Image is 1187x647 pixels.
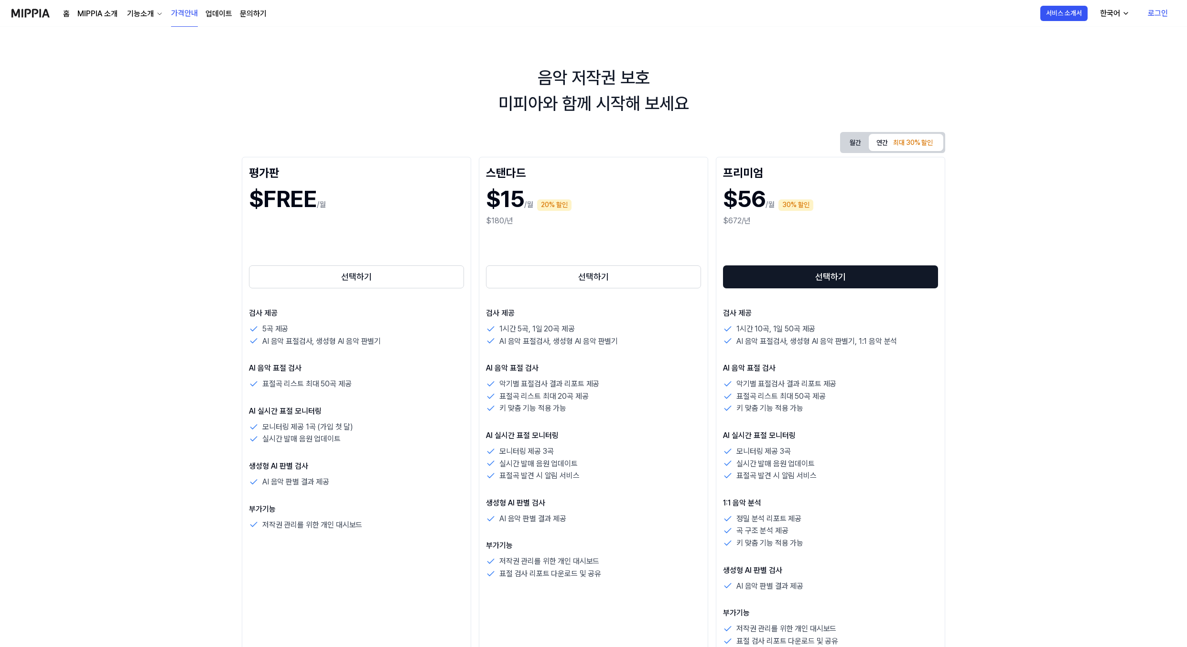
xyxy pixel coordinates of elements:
[537,199,572,211] div: 20% 할인
[524,199,533,210] p: /월
[736,390,825,403] p: 표절곡 리스트 최대 50곡 제공
[736,470,817,482] p: 표절곡 발견 시 알림 서비스
[842,135,869,150] button: 월간
[723,430,938,441] p: AI 실시간 표절 모니터링
[262,421,353,433] p: 모니터링 제공 1곡 (가입 첫 달)
[869,134,943,151] button: 연간
[486,497,701,509] p: 생성형 AI 판별 검사
[171,0,198,27] a: 가격안내
[125,8,163,20] button: 기능소개
[262,323,288,335] p: 5곡 제공
[499,555,599,568] p: 저작권 관리를 위한 개인 대시보드
[1092,4,1135,23] button: 한국어
[240,8,267,20] a: 문의하기
[486,263,701,290] a: 선택하기
[486,183,524,215] h1: $15
[499,458,578,470] p: 실시간 발매 음원 업데이트
[778,199,813,211] div: 30% 할인
[249,307,464,319] p: 검사 제공
[486,307,701,319] p: 검사 제공
[262,335,381,348] p: AI 음악 표절검사, 생성형 AI 음악 판별기
[486,430,701,441] p: AI 실시간 표절 모니터링
[249,461,464,472] p: 생성형 AI 판별 검사
[723,215,938,227] div: $672/년
[736,580,803,592] p: AI 음악 판별 결과 제공
[736,458,815,470] p: 실시간 발매 음원 업데이트
[736,378,836,390] p: 악기별 표절검사 결과 리포트 제공
[486,164,701,179] div: 스탠다드
[736,402,803,415] p: 키 맞춤 기능 적용 가능
[499,470,580,482] p: 표절곡 발견 시 알림 서비스
[723,164,938,179] div: 프리미엄
[249,263,464,290] a: 선택하기
[262,433,341,445] p: 실시간 발매 음원 업데이트
[499,402,566,415] p: 키 맞춤 기능 적용 가능
[723,607,938,619] p: 부가기능
[262,476,329,488] p: AI 음악 판별 결과 제공
[249,406,464,417] p: AI 실시간 표절 모니터링
[486,265,701,288] button: 선택하기
[499,390,588,403] p: 표절곡 리스트 최대 20곡 제공
[486,540,701,551] p: 부가기능
[736,445,790,458] p: 모니터링 제공 3곡
[499,513,566,525] p: AI 음악 판별 결과 제공
[1040,6,1088,21] button: 서비스 소개서
[63,8,70,20] a: 홈
[249,362,464,374] p: AI 음악 표절 검사
[205,8,232,20] a: 업데이트
[499,323,574,335] p: 1시간 5곡, 1일 20곡 제공
[249,183,317,215] h1: $FREE
[262,519,362,531] p: 저작권 관리를 위한 개인 대시보드
[736,335,897,348] p: AI 음악 표절검사, 생성형 AI 음악 판별기, 1:1 음악 분석
[249,504,464,515] p: 부가기능
[486,215,701,227] div: $180/년
[723,183,766,215] h1: $56
[499,568,601,580] p: 표절 검사 리포트 다운로드 및 공유
[486,362,701,374] p: AI 음악 표절 검사
[317,199,326,210] p: /월
[262,378,351,390] p: 표절곡 리스트 최대 50곡 제공
[723,307,938,319] p: 검사 제공
[723,565,938,576] p: 생성형 AI 판별 검사
[766,199,775,210] p: /월
[499,378,599,390] p: 악기별 표절검사 결과 리포트 제공
[736,623,836,635] p: 저작권 관리를 위한 개인 대시보드
[723,265,938,288] button: 선택하기
[723,263,938,290] a: 선택하기
[890,137,936,149] div: 최대 30% 할인
[499,445,553,458] p: 모니터링 제공 3곡
[77,8,118,20] a: MIPPIA 소개
[1098,8,1122,19] div: 한국어
[736,525,788,537] p: 곡 구조 분석 제공
[125,8,156,20] div: 기능소개
[723,497,938,509] p: 1:1 음악 분석
[736,513,801,525] p: 정밀 분석 리포트 제공
[249,164,464,179] div: 평가판
[249,265,464,288] button: 선택하기
[736,323,815,335] p: 1시간 10곡, 1일 50곡 제공
[499,335,618,348] p: AI 음악 표절검사, 생성형 AI 음악 판별기
[736,537,803,549] p: 키 맞춤 기능 적용 가능
[723,362,938,374] p: AI 음악 표절 검사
